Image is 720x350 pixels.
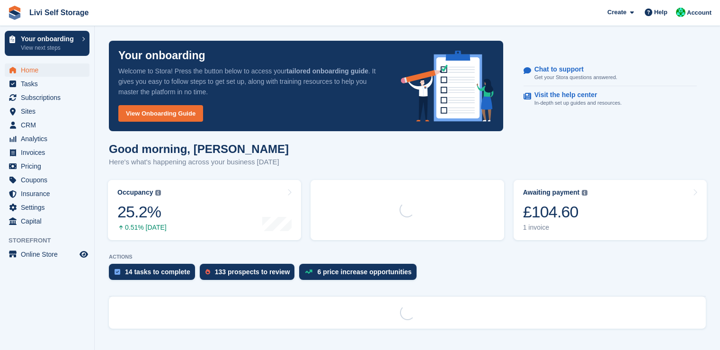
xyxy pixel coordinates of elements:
h1: Good morning, [PERSON_NAME] [109,143,289,155]
p: In-depth set up guides and resources. [534,99,622,107]
p: Here's what's happening across your business [DATE] [109,157,289,168]
span: Home [21,63,78,77]
span: Insurance [21,187,78,200]
span: Settings [21,201,78,214]
p: Welcome to Stora! Press the button below to access your . It gives you easy to follow steps to ge... [118,66,386,97]
a: Your onboarding View next steps [5,31,89,56]
img: stora-icon-8386f47178a22dfd0bd8f6a31ec36ba5ce8667c1dd55bd0f319d3a0aa187defe.svg [8,6,22,20]
a: menu [5,201,89,214]
a: menu [5,63,89,77]
span: Analytics [21,132,78,145]
div: 25.2% [117,202,167,222]
p: Visit the help center [534,91,614,99]
span: Online Store [21,248,78,261]
a: 14 tasks to complete [109,264,200,285]
a: Visit the help center In-depth set up guides and resources. [524,86,697,112]
span: Account [687,8,711,18]
span: Coupons [21,173,78,187]
a: menu [5,91,89,104]
div: Occupancy [117,188,153,197]
span: Sites [21,105,78,118]
p: Your onboarding [118,50,205,61]
div: Awaiting payment [523,188,580,197]
span: Capital [21,215,78,228]
a: View Onboarding Guide [118,105,203,122]
a: menu [5,215,89,228]
a: 133 prospects to review [200,264,300,285]
p: Chat to support [534,65,610,73]
span: Subscriptions [21,91,78,104]
a: menu [5,118,89,132]
a: 6 price increase opportunities [299,264,421,285]
a: menu [5,173,89,187]
p: ACTIONS [109,254,706,260]
a: Preview store [78,249,89,260]
p: Your onboarding [21,36,77,42]
span: Pricing [21,160,78,173]
div: £104.60 [523,202,588,222]
div: 14 tasks to complete [125,268,190,276]
span: Tasks [21,77,78,90]
div: 133 prospects to review [215,268,290,276]
a: Livi Self Storage [26,5,92,20]
div: 6 price increase opportunities [317,268,411,276]
img: prospect-51fa495bee0391a8d652442698ab0144808aea92771e9ea1ae160a38d050c398.svg [205,269,210,275]
img: task-75834270c22a3079a89374b754ae025e5fb1db73e45f91037f5363f120a921f8.svg [115,269,120,275]
a: menu [5,248,89,261]
img: onboarding-info-6c161a55d2c0e0a8cae90662b2fe09162a5109e8cc188191df67fb4f79e88e88.svg [401,51,494,122]
a: menu [5,146,89,159]
a: menu [5,77,89,90]
p: Get your Stora questions answered. [534,73,617,81]
a: Occupancy 25.2% 0.51% [DATE] [108,180,301,240]
img: Joe Robertson [676,8,685,17]
a: Awaiting payment £104.60 1 invoice [514,180,707,240]
a: menu [5,187,89,200]
div: 1 invoice [523,224,588,232]
span: Invoices [21,146,78,159]
div: 0.51% [DATE] [117,224,167,232]
p: View next steps [21,44,77,52]
img: price_increase_opportunities-93ffe204e8149a01c8c9dc8f82e8f89637d9d84a8eef4429ea346261dce0b2c0.svg [305,269,312,274]
img: icon-info-grey-7440780725fd019a000dd9b08b2336e03edf1995a4989e88bcd33f0948082b44.svg [582,190,587,196]
span: Help [654,8,667,17]
a: menu [5,160,89,173]
span: CRM [21,118,78,132]
strong: tailored onboarding guide [286,67,368,75]
a: Chat to support Get your Stora questions answered. [524,61,697,87]
a: menu [5,132,89,145]
span: Storefront [9,236,94,245]
span: Create [607,8,626,17]
img: icon-info-grey-7440780725fd019a000dd9b08b2336e03edf1995a4989e88bcd33f0948082b44.svg [155,190,161,196]
a: menu [5,105,89,118]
